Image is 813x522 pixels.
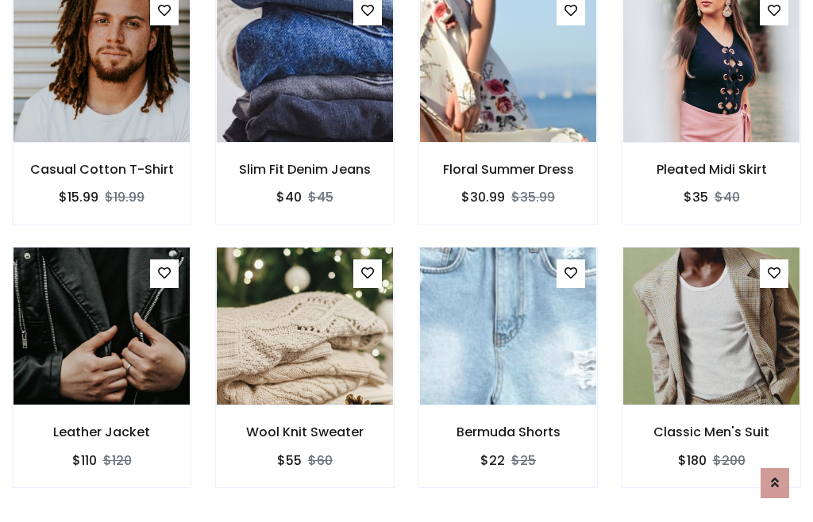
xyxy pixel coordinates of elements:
h6: $180 [678,453,707,468]
h6: Bermuda Shorts [419,424,597,439]
h6: Classic Men's Suit [622,424,800,439]
h6: $30.99 [461,190,505,205]
h6: $22 [480,453,505,468]
h6: $35 [684,190,708,205]
del: $45 [308,188,333,206]
h6: Pleated Midi Skirt [622,162,800,177]
h6: Wool Knit Sweater [216,424,394,439]
del: $35.99 [511,188,555,206]
del: $25 [511,451,536,470]
h6: $110 [72,453,97,468]
del: $60 [308,451,333,470]
h6: $55 [277,453,302,468]
del: $19.99 [105,188,144,206]
h6: $40 [276,190,302,205]
del: $120 [103,451,132,470]
h6: Leather Jacket [13,424,191,439]
del: $40 [715,188,740,206]
h6: Casual Cotton T-Shirt [13,162,191,177]
h6: $15.99 [59,190,98,205]
h6: Floral Summer Dress [419,162,597,177]
del: $200 [713,451,746,470]
h6: Slim Fit Denim Jeans [216,162,394,177]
